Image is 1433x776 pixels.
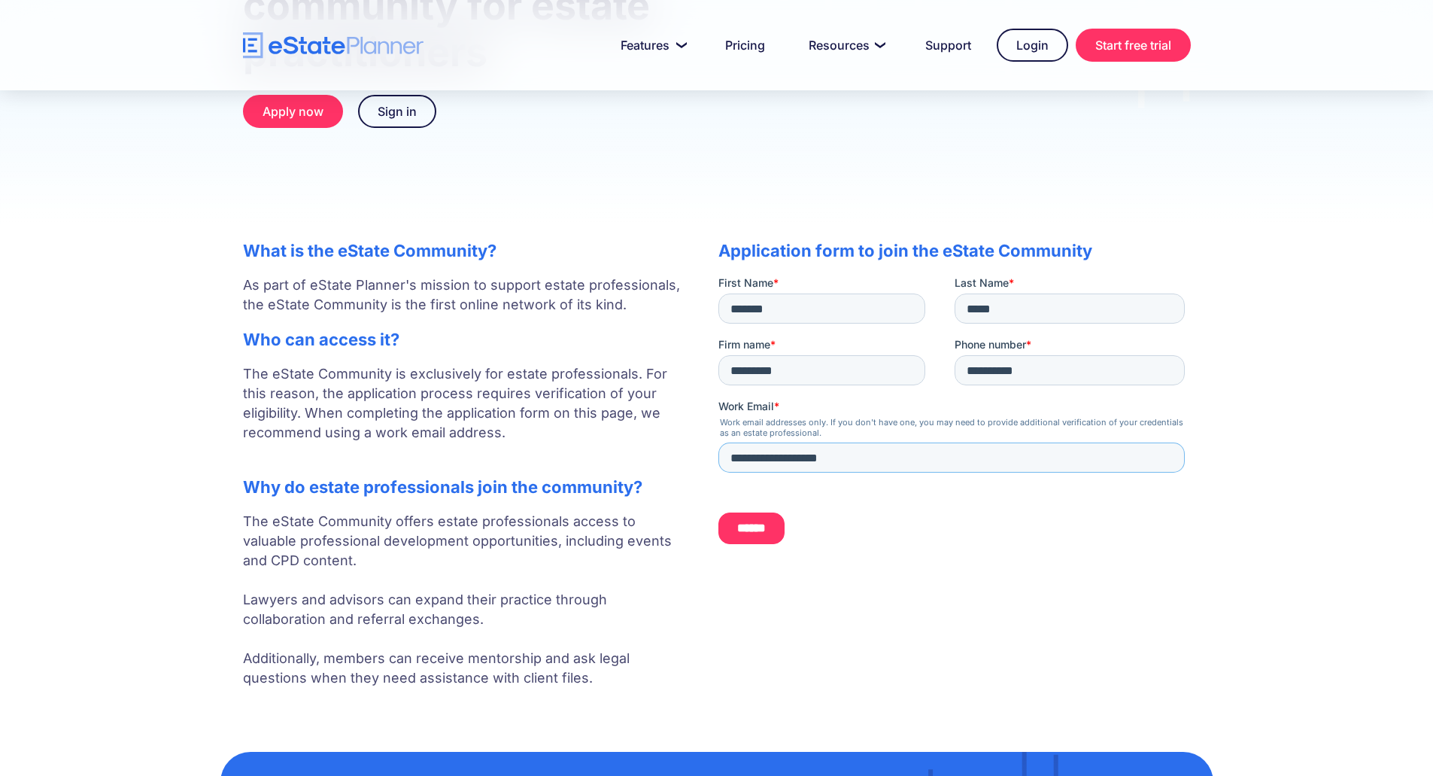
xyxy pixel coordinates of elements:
[707,30,783,60] a: Pricing
[1076,29,1191,62] a: Start free trial
[243,275,688,315] p: As part of eState Planner's mission to support estate professionals, the eState Community is the ...
[718,275,1191,557] iframe: Form 0
[997,29,1068,62] a: Login
[243,32,424,59] a: home
[358,95,436,128] a: Sign in
[243,330,688,349] h2: Who can access it?
[718,241,1191,260] h2: Application form to join the eState Community
[243,241,688,260] h2: What is the eState Community?
[243,512,688,688] p: The eState Community offers estate professionals access to valuable professional development oppo...
[907,30,989,60] a: Support
[791,30,900,60] a: Resources
[243,477,688,497] h2: Why do estate professionals join the community?
[243,364,688,462] p: The eState Community is exclusively for estate professionals. For this reason, the application pr...
[603,30,700,60] a: Features
[243,95,343,128] a: Apply now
